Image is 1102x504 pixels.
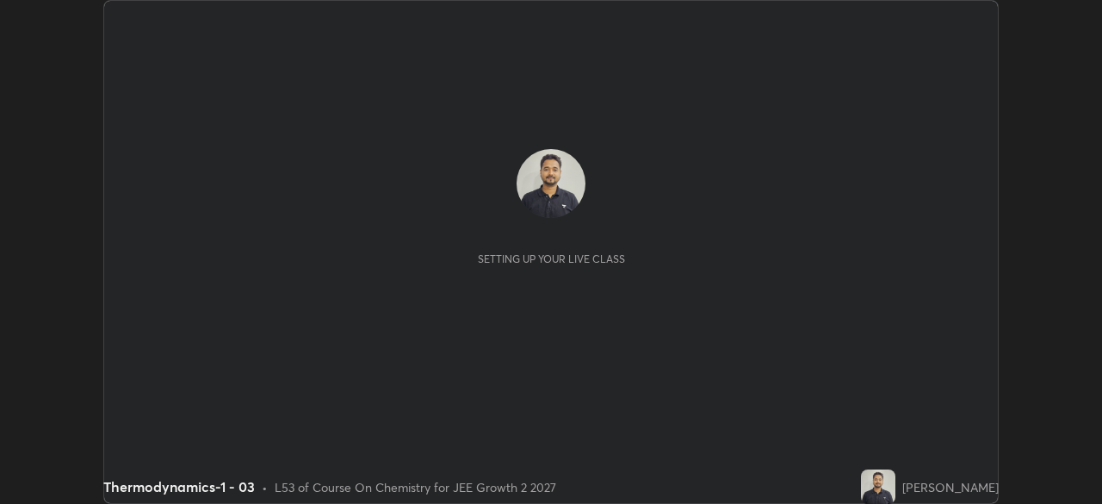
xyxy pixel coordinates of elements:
div: Thermodynamics-1 - 03 [103,476,255,497]
div: Setting up your live class [478,252,625,265]
div: L53 of Course On Chemistry for JEE Growth 2 2027 [275,478,556,496]
img: 81071b17b0dd4859a2b07f88cb3d53bb.jpg [861,470,895,504]
div: [PERSON_NAME] [902,478,999,496]
img: 81071b17b0dd4859a2b07f88cb3d53bb.jpg [517,149,585,218]
div: • [262,478,268,496]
